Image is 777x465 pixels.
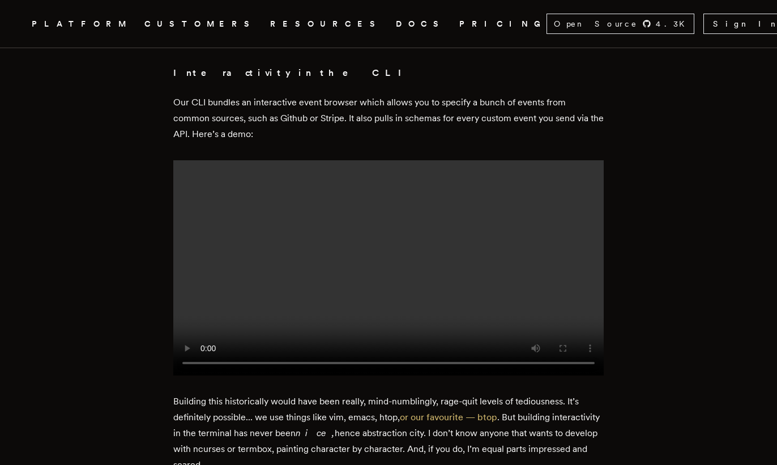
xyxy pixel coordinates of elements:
[32,17,131,31] button: PLATFORM
[554,18,638,29] span: Open Source
[226,38,490,49] strong: think about the data first
[296,428,335,438] em: nice,
[396,17,446,31] a: DOCS
[173,67,411,78] strong: Interactivity in the CLI
[270,17,382,31] button: RESOURCES
[144,17,257,31] a: CUSTOMERS
[400,412,497,423] a: or our favourite — btop
[173,95,604,142] p: Our CLI bundles an interactive event browser which allows you to specify a bunch of events from c...
[656,18,691,29] span: 4.3 K
[459,17,547,31] a: PRICING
